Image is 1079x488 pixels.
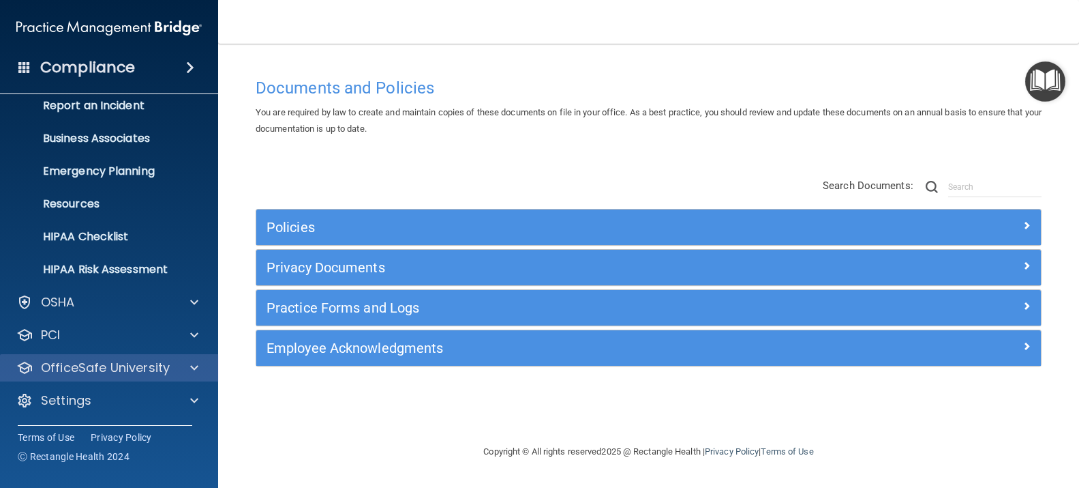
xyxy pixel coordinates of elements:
[843,408,1063,463] iframe: Drift Widget Chat Controller
[18,450,130,463] span: Ⓒ Rectangle Health 2024
[41,360,170,376] p: OfficeSafe University
[400,430,898,474] div: Copyright © All rights reserved 2025 @ Rectangle Health | |
[41,294,75,311] p: OSHA
[1025,61,1065,102] button: Open Resource Center
[16,327,198,343] a: PCI
[9,164,195,178] p: Emergency Planning
[256,79,1042,97] h4: Documents and Policies
[41,327,60,343] p: PCI
[40,58,135,77] h4: Compliance
[823,180,913,192] span: Search Documents:
[16,360,198,376] a: OfficeSafe University
[705,446,759,457] a: Privacy Policy
[267,220,834,235] h5: Policies
[948,177,1042,197] input: Search
[267,257,1031,278] a: Privacy Documents
[267,341,834,356] h5: Employee Acknowledgments
[16,294,198,311] a: OSHA
[9,230,195,244] p: HIPAA Checklist
[926,181,938,193] img: ic-search.3b580494.png
[16,392,198,409] a: Settings
[267,297,1031,319] a: Practice Forms and Logs
[267,216,1031,238] a: Policies
[256,107,1042,134] span: You are required by law to create and maintain copies of these documents on file in your office. ...
[41,392,91,409] p: Settings
[91,431,152,444] a: Privacy Policy
[267,337,1031,359] a: Employee Acknowledgments
[16,14,202,42] img: PMB logo
[9,197,195,211] p: Resources
[267,300,834,315] h5: Practice Forms and Logs
[9,263,195,276] p: HIPAA Risk Assessment
[761,446,813,457] a: Terms of Use
[267,260,834,275] h5: Privacy Documents
[9,99,195,113] p: Report an Incident
[9,132,195,145] p: Business Associates
[18,431,74,444] a: Terms of Use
